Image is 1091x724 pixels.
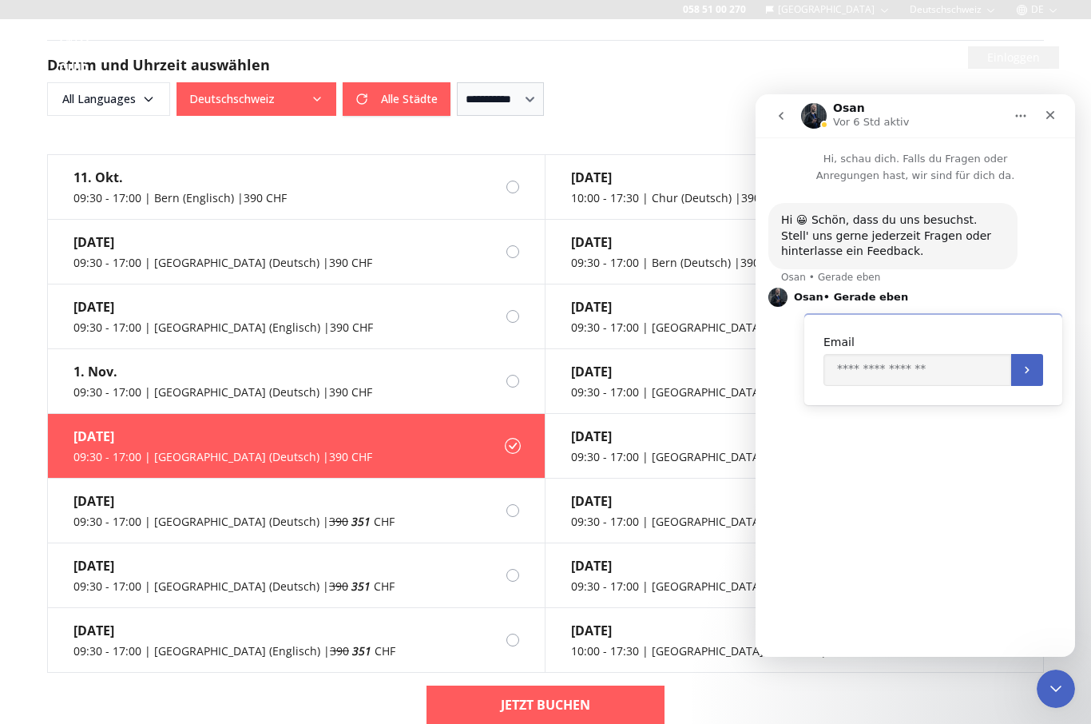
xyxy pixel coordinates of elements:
[571,384,870,400] div: 09:30 - 17:00 | [GEOGRAPHIC_DATA] (Deutsch) | 390 CHF
[343,82,450,116] button: Alle Städte
[314,46,403,69] button: Mitgliedschaft
[571,621,892,640] div: [DATE]
[351,514,371,529] em: 351
[910,46,962,69] button: Blog
[571,297,871,316] div: [DATE]
[654,50,710,66] a: Fotoreisen
[320,50,397,66] a: Mitgliedschaft
[723,50,827,66] a: Weitere Services
[329,514,348,529] span: 390
[527,46,648,69] button: Fotowettbewerbe
[571,362,870,381] div: [DATE]
[73,491,395,511] div: [DATE]
[261,50,307,66] a: Kurse
[73,190,287,206] div: 09:30 - 17:00 | Bern (Englisch) | 390 CHF
[833,46,910,69] button: Über uns
[73,579,395,595] div: 09:30 - 17:00 | [GEOGRAPHIC_DATA] (Deutsch) | CHF
[571,556,893,575] div: [DATE]
[329,579,348,594] span: 390
[968,46,1059,69] button: Einloggen
[351,579,371,594] em: 351
[73,427,372,446] div: [DATE]
[571,320,871,336] div: 09:30 - 17:00 | [GEOGRAPHIC_DATA] (Englisch) | 390 CHF
[255,46,314,69] button: Kurse
[571,449,871,465] div: 09:30 - 17:00 | [GEOGRAPHIC_DATA] (Englisch) | 390 CHF
[50,85,168,113] span: All Languages
[73,233,372,252] div: [DATE]
[648,46,716,69] button: Fotoreisen
[756,94,1075,657] iframe: Intercom live chat
[501,695,590,714] b: Jetzt buchen
[73,556,395,575] div: [DATE]
[1037,670,1075,708] iframe: Intercom live chat
[73,621,395,640] div: [DATE]
[73,297,373,316] div: [DATE]
[571,190,784,206] div: 10:00 - 17:30 | Chur (Deutsch) | 390 CHF
[73,514,395,530] div: 09:30 - 17:00 | [GEOGRAPHIC_DATA] (Deutsch) | CHF
[716,46,833,69] button: Weitere Services
[571,514,892,530] div: 09:30 - 17:00 | [GEOGRAPHIC_DATA] (Deutsch) | CHF
[73,362,372,381] div: 1. Nov.
[73,320,373,336] div: 09:30 - 17:00 | [GEOGRAPHIC_DATA] (Englisch) | 390 CHF
[426,686,665,724] a: Jetzt buchen
[571,255,784,271] div: 09:30 - 17:00 | Bern (Deutsch) | 390 CHF
[571,579,893,595] div: 09:30 - 17:00 | [GEOGRAPHIC_DATA] (Englisch) | CHF
[534,50,641,66] a: Fotowettbewerbe
[73,449,372,465] div: 09:30 - 17:00 | [GEOGRAPHIC_DATA] (Deutsch) | 390 CHF
[410,50,521,66] a: Geschenkgutscheine
[683,3,746,16] a: 058 51 00 270
[73,643,395,659] div: 09:30 - 17:00 | [GEOGRAPHIC_DATA] (Englisch) | CHF
[917,50,955,66] a: Blog
[177,82,336,116] button: Deutschschweiz
[571,427,871,446] div: [DATE]
[32,26,96,90] img: Swiss photo club
[571,491,892,511] div: [DATE]
[571,233,784,252] div: [DATE]
[403,46,527,69] button: Geschenkgutscheine
[839,50,904,66] a: Über uns
[47,82,170,116] button: All Languages
[73,255,372,271] div: 09:30 - 17:00 | [GEOGRAPHIC_DATA] (Deutsch) | 390 CHF
[571,168,784,187] div: [DATE]
[330,643,349,658] span: 390
[73,384,372,400] div: 09:30 - 17:00 | [GEOGRAPHIC_DATA] (Deutsch) | 390 CHF
[571,643,892,659] div: 10:00 - 17:30 | [GEOGRAPHIC_DATA] (Deutsch) | CHF
[73,168,287,187] div: 11. Okt.
[352,643,371,658] em: 351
